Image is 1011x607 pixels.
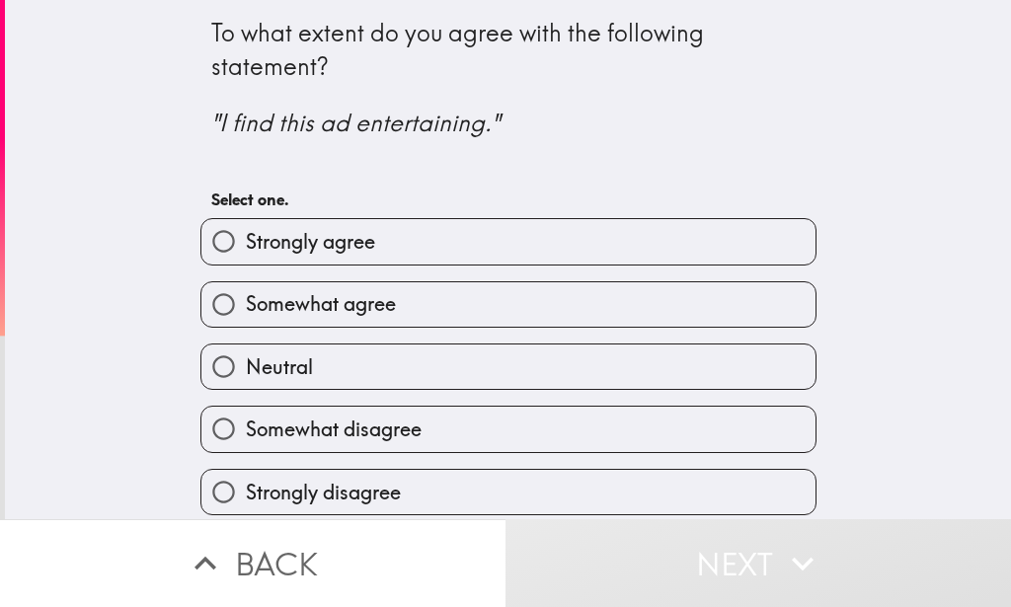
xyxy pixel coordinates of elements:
span: Strongly disagree [246,479,401,506]
div: To what extent do you agree with the following statement? [211,17,806,140]
button: Next [505,519,1011,607]
button: Somewhat agree [201,282,816,327]
span: Somewhat agree [246,290,396,318]
span: Strongly agree [246,228,375,256]
button: Somewhat disagree [201,407,816,451]
button: Neutral [201,344,816,389]
button: Strongly disagree [201,470,816,514]
button: Strongly agree [201,219,816,264]
i: "I find this ad entertaining." [211,108,500,137]
h6: Select one. [211,189,806,210]
span: Somewhat disagree [246,416,422,443]
span: Neutral [246,353,313,381]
